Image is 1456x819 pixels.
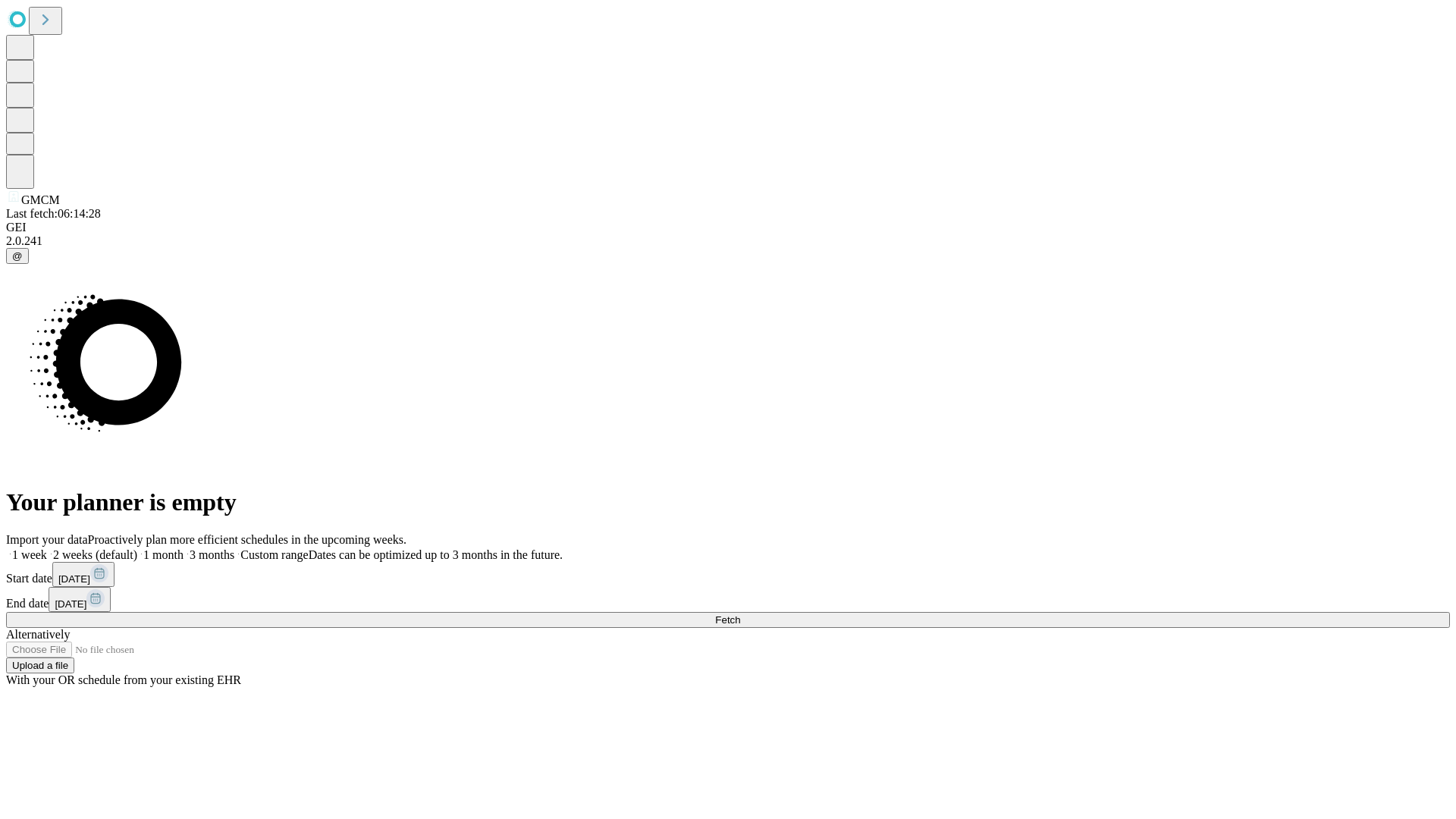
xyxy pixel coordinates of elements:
[12,250,23,262] span: @
[715,614,740,626] span: Fetch
[88,533,406,546] span: Proactively plan more efficient schedules in the upcoming weeks.
[21,193,60,206] span: GMCM
[6,207,101,220] span: Last fetch: 06:14:28
[6,673,241,686] span: With your OR schedule from your existing EHR
[53,548,137,561] span: 2 weeks (default)
[143,548,184,561] span: 1 month
[6,488,1450,516] h1: Your planner is empty
[6,533,88,546] span: Import your data
[6,612,1450,628] button: Fetch
[52,562,115,587] button: [DATE]
[55,598,86,610] span: [DATE]
[240,548,308,561] span: Custom range
[49,587,111,612] button: [DATE]
[6,234,1450,248] div: 2.0.241
[6,657,74,673] button: Upload a file
[6,562,1450,587] div: Start date
[6,587,1450,612] div: End date
[6,628,70,641] span: Alternatively
[6,248,29,264] button: @
[58,573,90,585] span: [DATE]
[309,548,563,561] span: Dates can be optimized up to 3 months in the future.
[6,221,1450,234] div: GEI
[190,548,234,561] span: 3 months
[12,548,47,561] span: 1 week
